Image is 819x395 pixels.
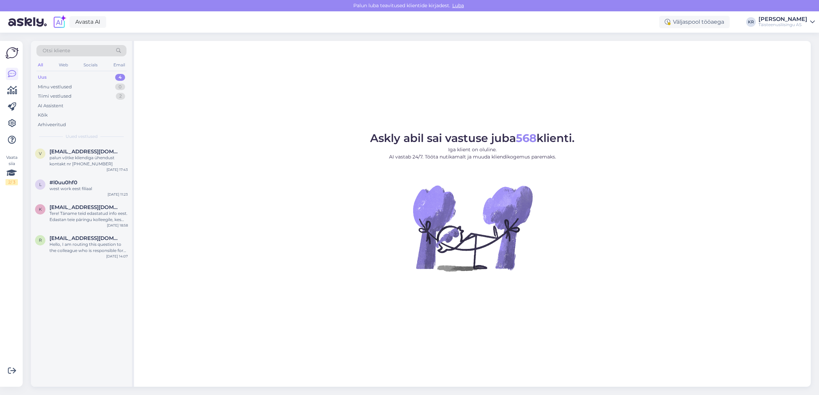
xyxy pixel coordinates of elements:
img: No Chat active [411,166,534,290]
span: #l0uu0hf0 [49,179,77,186]
div: Arhiveeritud [38,121,66,128]
div: 0 [115,84,125,90]
span: Otsi kliente [43,47,70,54]
img: explore-ai [52,15,67,29]
span: kristiine@tele2.com [49,204,121,210]
div: Hello, I am routing this question to the colleague who is responsible for this topic. The reply m... [49,241,128,254]
div: Web [57,61,69,69]
div: 4 [115,74,125,81]
div: Tere! Täname teid edastatud info eest. Edastan teie päringu kolleegile, kes vaatab selle [PERSON_... [49,210,128,223]
div: 2 [116,93,125,100]
div: [DATE] 18:58 [107,223,128,228]
div: west work eest filiaal [49,186,128,192]
span: r [39,238,42,243]
div: Socials [82,61,99,69]
div: Minu vestlused [38,84,72,90]
div: KR [746,17,756,27]
div: [DATE] 11:23 [108,192,128,197]
div: Täisteenusliisingu AS [759,22,807,28]
div: Kõik [38,112,48,119]
span: Luba [450,2,466,9]
div: All [36,61,44,69]
div: Vaata siia [5,154,18,185]
p: Iga klient on oluline. AI vastab 24/7. Tööta nutikamalt ja muuda kliendikogemus paremaks. [370,146,575,161]
span: Uued vestlused [66,133,98,140]
div: [PERSON_NAME] [759,17,807,22]
div: Email [112,61,126,69]
div: [DATE] 17:43 [107,167,128,172]
div: 2 / 3 [5,179,18,185]
span: rimantasbru@gmail.com [49,235,121,241]
div: [DATE] 14:07 [106,254,128,259]
div: Uus [38,74,47,81]
div: palun võtke kliendiga ühendust kontakt nr [PHONE_NUMBER] [49,155,128,167]
span: v.nikolaitsuk@gmail.com [49,149,121,155]
a: Avasta AI [69,16,106,28]
span: k [39,207,42,212]
a: [PERSON_NAME]Täisteenusliisingu AS [759,17,815,28]
span: Askly abil sai vastuse juba klienti. [370,131,575,145]
div: Tiimi vestlused [38,93,71,100]
img: Askly Logo [5,46,19,59]
span: v [39,151,42,156]
div: AI Assistent [38,102,63,109]
span: l [39,182,42,187]
b: 568 [516,131,536,145]
div: Väljaspool tööaega [659,16,730,28]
